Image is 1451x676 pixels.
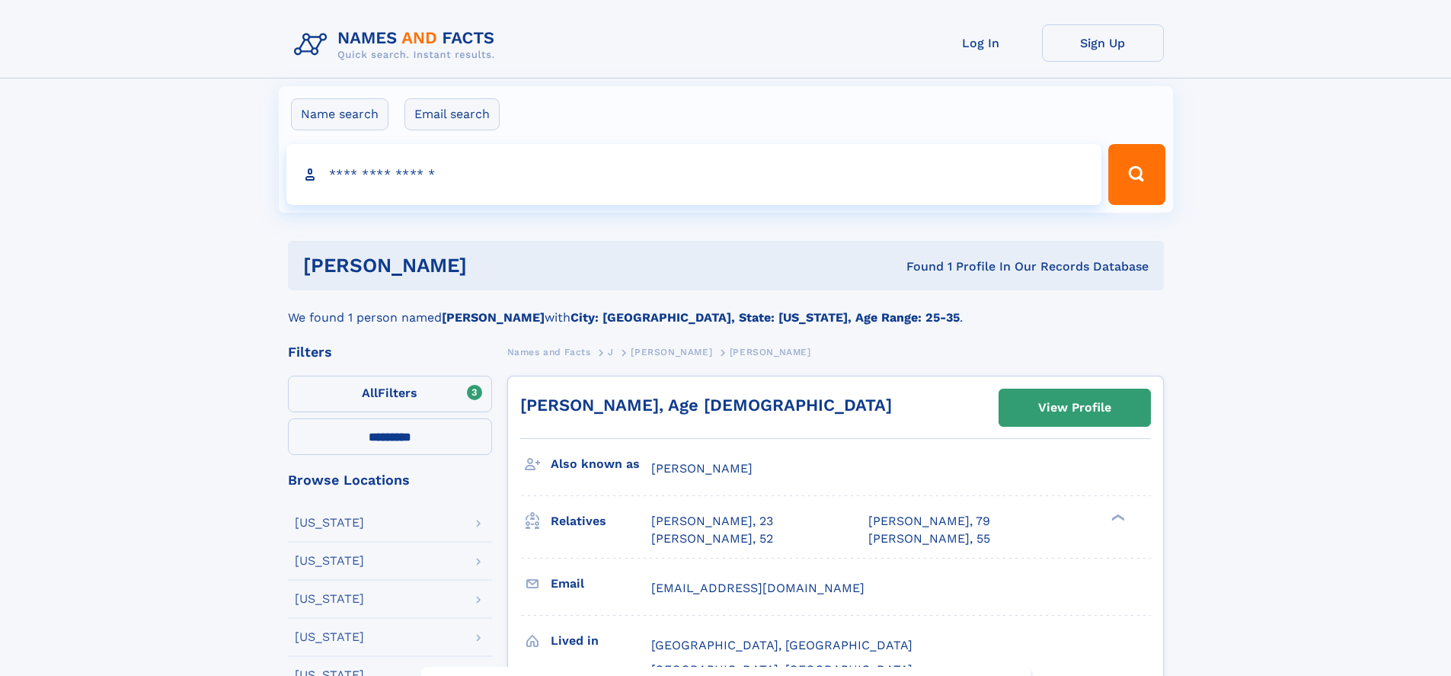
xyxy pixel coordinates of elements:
div: [US_STATE] [295,517,364,529]
a: Names and Facts [507,342,591,361]
a: [PERSON_NAME], 52 [651,530,773,547]
b: [PERSON_NAME] [442,310,545,325]
b: City: [GEOGRAPHIC_DATA], State: [US_STATE], Age Range: 25-35 [570,310,960,325]
button: Search Button [1108,144,1165,205]
h3: Relatives [551,508,651,534]
a: J [608,342,614,361]
div: Found 1 Profile In Our Records Database [686,258,1149,275]
span: [PERSON_NAME] [651,461,753,476]
div: ❯ [1107,513,1126,523]
span: [EMAIL_ADDRESS][DOMAIN_NAME] [651,581,865,595]
label: Email search [404,98,500,130]
a: [PERSON_NAME], 79 [868,513,990,530]
input: search input [286,144,1102,205]
div: [US_STATE] [295,593,364,605]
span: All [362,386,378,400]
div: View Profile [1038,390,1111,425]
h3: Email [551,571,651,597]
a: [PERSON_NAME] [631,342,712,361]
a: View Profile [999,389,1150,426]
a: Sign Up [1042,24,1164,62]
label: Filters [288,376,492,412]
div: We found 1 person named with . [288,290,1164,327]
h3: Lived in [551,628,651,654]
span: [PERSON_NAME] [730,347,811,357]
div: [US_STATE] [295,631,364,643]
label: Name search [291,98,388,130]
a: [PERSON_NAME], 55 [868,530,990,547]
a: [PERSON_NAME], Age [DEMOGRAPHIC_DATA] [520,396,892,415]
span: [GEOGRAPHIC_DATA], [GEOGRAPHIC_DATA] [651,638,912,652]
h1: [PERSON_NAME] [303,256,687,275]
a: [PERSON_NAME], 23 [651,513,773,530]
div: Filters [288,345,492,359]
a: Log In [920,24,1042,62]
div: Browse Locations [288,473,492,487]
h3: Also known as [551,451,651,477]
span: [PERSON_NAME] [631,347,712,357]
img: Logo Names and Facts [288,24,507,66]
div: [US_STATE] [295,555,364,567]
span: J [608,347,614,357]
